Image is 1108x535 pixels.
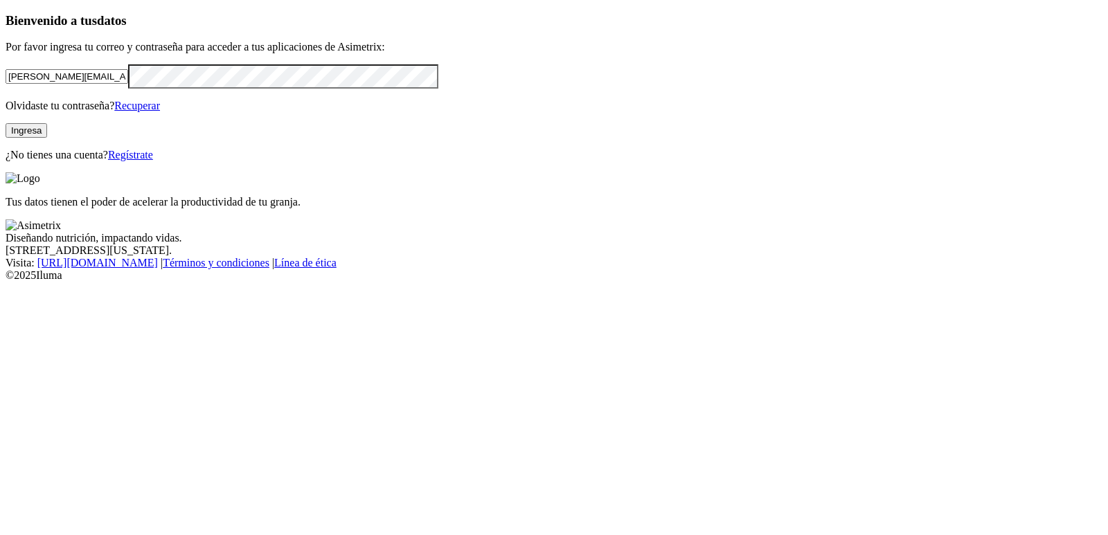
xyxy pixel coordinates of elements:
img: Logo [6,172,40,185]
a: Términos y condiciones [163,257,269,269]
img: Asimetrix [6,219,61,232]
div: Visita : | | [6,257,1102,269]
p: Olvidaste tu contraseña? [6,100,1102,112]
button: Ingresa [6,123,47,138]
p: Por favor ingresa tu correo y contraseña para acceder a tus aplicaciones de Asimetrix: [6,41,1102,53]
a: [URL][DOMAIN_NAME] [37,257,158,269]
p: Tus datos tienen el poder de acelerar la productividad de tu granja. [6,196,1102,208]
div: © 2025 Iluma [6,269,1102,282]
h3: Bienvenido a tus [6,13,1102,28]
div: Diseñando nutrición, impactando vidas. [6,232,1102,244]
p: ¿No tienes una cuenta? [6,149,1102,161]
a: Regístrate [108,149,153,161]
input: Tu correo [6,69,128,84]
a: Línea de ética [274,257,337,269]
div: [STREET_ADDRESS][US_STATE]. [6,244,1102,257]
a: Recuperar [114,100,160,111]
span: datos [97,13,127,28]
